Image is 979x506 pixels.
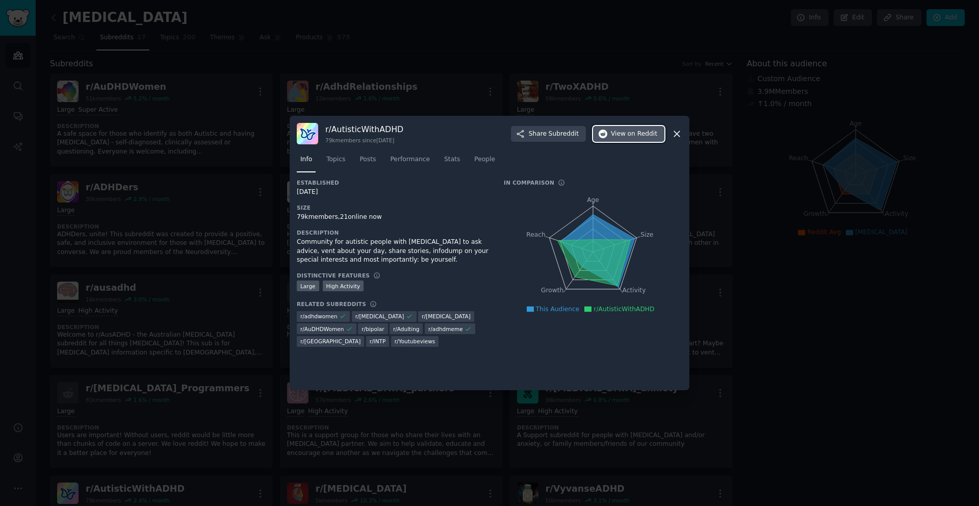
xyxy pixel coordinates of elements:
[541,287,563,294] tspan: Growth
[390,155,430,164] span: Performance
[297,188,489,197] div: [DATE]
[640,231,653,238] tspan: Size
[611,130,657,139] span: View
[355,313,404,320] span: r/ [MEDICAL_DATA]
[428,325,463,333] span: r/ adhdmeme
[297,179,489,186] h3: Established
[441,151,463,172] a: Stats
[536,306,580,313] span: This Audience
[325,124,403,135] h3: r/ AutisticWithADHD
[359,155,376,164] span: Posts
[422,313,471,320] span: r/ [MEDICAL_DATA]
[594,306,654,313] span: r/AutisticWithADHD
[300,325,344,333] span: r/ AuDHDWomen
[593,126,664,142] button: Viewon Reddit
[300,155,312,164] span: Info
[323,281,364,291] div: High Activity
[549,130,579,139] span: Subreddit
[587,196,599,204] tspan: Age
[297,151,316,172] a: Info
[325,137,403,144] div: 79k members since [DATE]
[474,155,495,164] span: People
[326,155,345,164] span: Topics
[387,151,433,172] a: Performance
[297,229,489,236] h3: Description
[356,151,379,172] a: Posts
[300,313,338,320] span: r/ adhdwomen
[526,231,546,238] tspan: Reach
[300,338,360,345] span: r/ [GEOGRAPHIC_DATA]
[297,272,370,279] h3: Distinctive Features
[623,287,646,294] tspan: Activity
[297,300,366,308] h3: Related Subreddits
[504,179,554,186] h3: In Comparison
[297,123,318,144] img: AutisticWithADHD
[393,325,419,333] span: r/ Adulting
[395,338,435,345] span: r/ Youtubeviews
[511,126,586,142] button: ShareSubreddit
[297,281,319,291] div: Large
[362,325,384,333] span: r/ bipolar
[370,338,386,345] span: r/ INTP
[297,213,489,222] div: 79k members, 21 online now
[628,130,657,139] span: on Reddit
[297,238,489,265] div: Community for autistic people with [MEDICAL_DATA] to ask advice, vent about your day, share stori...
[529,130,579,139] span: Share
[323,151,349,172] a: Topics
[444,155,460,164] span: Stats
[471,151,499,172] a: People
[297,204,489,211] h3: Size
